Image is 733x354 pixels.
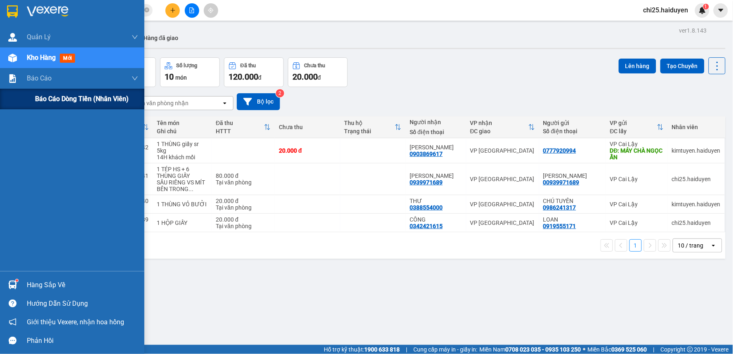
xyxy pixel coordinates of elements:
div: ver 1.8.143 [679,26,707,35]
sup: 1 [16,279,18,282]
img: warehouse-icon [8,33,17,42]
th: Toggle SortBy [340,116,406,138]
span: Rồi : [6,54,20,63]
img: logo-vxr [7,5,18,18]
span: aim [208,7,214,13]
div: kimtuyen.haiduyen [672,201,721,208]
div: Chưa thu [279,124,336,130]
span: close-circle [144,7,149,14]
span: close-circle [144,7,149,12]
div: Chưa thu [304,63,325,68]
sup: 2 [276,89,284,97]
div: 1 TÉP HS + 6 THÙNG GIẤY [157,166,208,179]
strong: 1900 633 818 [364,346,400,353]
div: 80.000 [6,53,74,63]
img: solution-icon [8,74,17,83]
div: 00939971689 [7,27,73,38]
div: LOAN [543,216,602,223]
div: 0777920994 [543,147,576,154]
div: SẦU RIÊNG VS MÍT BÊN TRONG THÙNG [157,179,208,192]
div: Số điện thoại [543,128,602,135]
span: | [653,345,655,354]
div: VP [GEOGRAPHIC_DATA] [79,7,163,27]
div: ĐC giao [470,128,528,135]
div: Số điện thoại [410,129,462,135]
div: HỒNG PHÚC ĐÀO [543,172,602,179]
strong: 0369 525 060 [612,346,647,353]
div: THƯ [410,198,462,204]
div: Ghi chú [157,128,208,135]
button: Tạo Chuyến [660,59,705,73]
span: Kho hàng [27,54,56,61]
span: Quản Lý [27,32,51,42]
div: ĐC lấy [610,128,657,135]
div: MỸ THANH [410,144,462,151]
div: chi25.haiduyen [672,219,721,226]
span: Hỗ trợ kỹ thuật: [324,345,400,354]
div: VP gửi [610,120,657,126]
span: | [406,345,407,354]
div: 0939971689 [79,37,163,48]
div: VP [GEOGRAPHIC_DATA] [470,219,535,226]
div: 20.000 đ [279,147,336,154]
th: Toggle SortBy [606,116,668,138]
div: 0919555171 [543,223,576,229]
img: warehouse-icon [8,54,17,62]
div: 1 THÙNG VỎ BƯỞI [157,201,208,208]
button: Bộ lọc [237,93,280,110]
div: VP Cai Lậy [610,201,664,208]
button: plus [165,3,180,18]
span: 10 [165,72,174,82]
span: message [9,337,16,345]
span: down [132,34,138,40]
span: file-add [189,7,195,13]
img: warehouse-icon [8,281,17,289]
div: 10 / trang [678,241,704,250]
span: plus [170,7,176,13]
button: Hàng đã giao [137,28,185,48]
div: Hàng sắp về [27,279,138,291]
svg: open [222,100,228,106]
button: Số lượng10món [160,57,220,87]
div: 0388554000 [410,204,443,211]
th: Toggle SortBy [212,116,275,138]
span: đ [318,74,321,81]
div: [PERSON_NAME] [79,27,163,37]
span: 120.000 [229,72,258,82]
span: 1 [705,4,707,9]
button: Lên hàng [619,59,656,73]
div: 0342421615 [410,223,443,229]
span: Nhận: [79,8,99,17]
span: down [132,75,138,82]
div: Người gửi [543,120,602,126]
div: VP [GEOGRAPHIC_DATA] [470,147,535,154]
button: caret-down [714,3,728,18]
button: 1 [629,239,642,252]
span: Cung cấp máy in - giấy in: [413,345,478,354]
span: Miền Bắc [588,345,647,354]
span: Báo cáo [27,73,52,83]
div: 20.000 đ [216,198,271,204]
div: Chọn văn phòng nhận [132,99,189,107]
div: DĐ: MÁY CHÀ NGỌC ẨN [610,147,664,160]
div: VP Cai Lậy [610,141,664,147]
span: caret-down [717,7,725,14]
div: 0986241317 [543,204,576,211]
div: 20.000 đ [216,216,271,223]
div: 00939971689 [543,179,580,186]
div: CHÚ TUYÊN [543,198,602,204]
div: Hướng dẫn sử dụng [27,297,138,310]
div: 14H khách mối [157,154,208,160]
div: Đã thu [240,63,256,68]
button: file-add [185,3,199,18]
img: icon-new-feature [699,7,706,14]
div: 1 HỘP GIẤY [157,219,208,226]
div: 1 THÙNG giấy sr 5kg [157,141,208,154]
div: Người nhận [410,119,462,125]
div: 80.000 đ [216,172,271,179]
div: CÔNG [410,216,462,223]
button: aim [204,3,218,18]
span: Gửi: [7,8,20,17]
div: VP Cai Lậy [610,219,664,226]
div: HỒNG PHÚC ĐÀO [410,172,462,179]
